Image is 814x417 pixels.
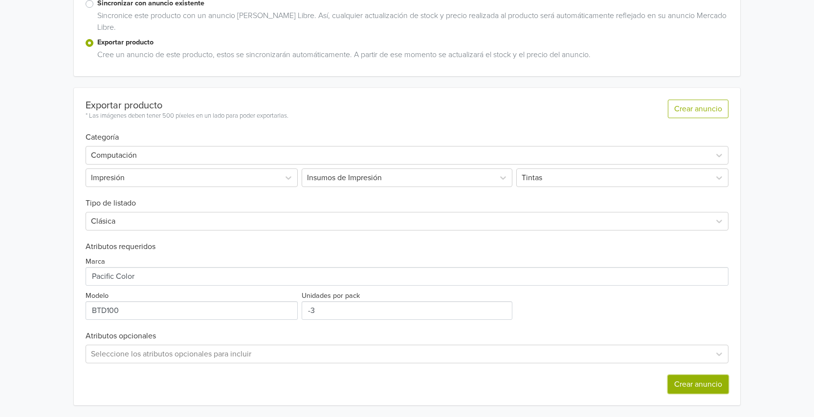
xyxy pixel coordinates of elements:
[302,291,360,301] label: Unidades por pack
[86,121,728,142] h6: Categoría
[668,100,728,118] button: Crear anuncio
[93,10,728,37] div: Sincronice este producto con un anuncio [PERSON_NAME] Libre. Así, cualquier actualización de stoc...
[86,242,728,251] h6: Atributos requeridos
[86,187,728,208] h6: Tipo de listado
[86,291,109,301] label: Modelo
[668,375,728,394] button: Crear anuncio
[86,332,728,341] h6: Atributos opcionales
[86,256,105,267] label: Marca
[97,37,728,48] label: Exportar producto
[93,49,728,64] div: Cree un anuncio de este producto, estos se sincronizarán automáticamente. A partir de ese momento...
[86,111,288,121] div: * Las imágenes deben tener 500 píxeles en un lado para poder exportarlas.
[86,100,288,111] div: Exportar producto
